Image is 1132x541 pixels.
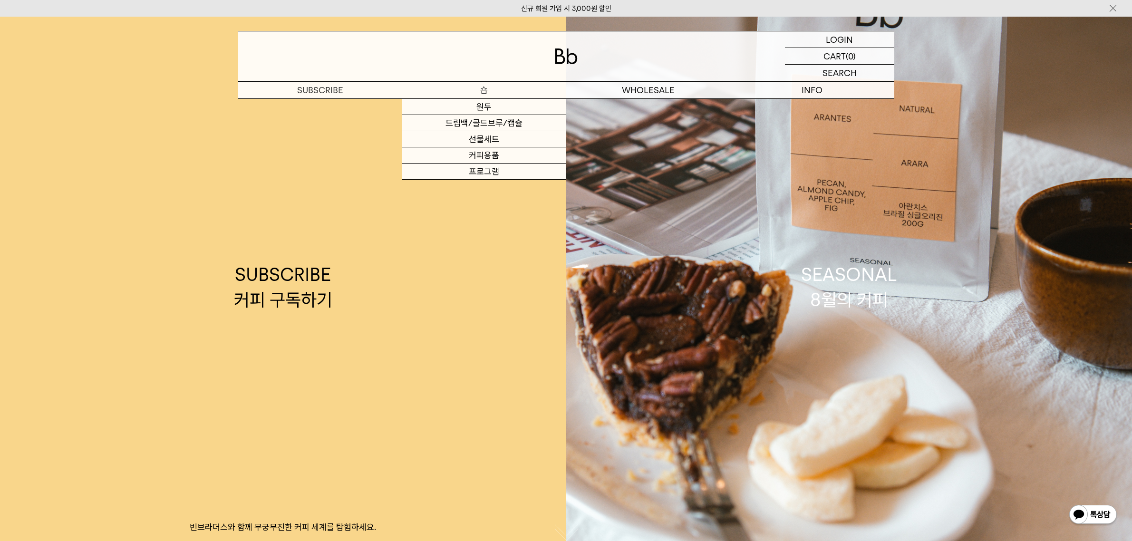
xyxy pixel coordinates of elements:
[826,31,853,48] p: LOGIN
[801,262,897,312] div: SEASONAL 8월의 커피
[785,48,894,65] a: CART (0)
[823,48,846,64] p: CART
[402,99,566,115] a: 원두
[402,164,566,180] a: 프로그램
[822,65,857,81] p: SEARCH
[555,48,578,64] img: 로고
[238,82,402,98] a: SUBSCRIBE
[846,48,856,64] p: (0)
[785,31,894,48] a: LOGIN
[402,147,566,164] a: 커피용품
[402,115,566,131] a: 드립백/콜드브루/캡슐
[521,4,611,13] a: 신규 회원 가입 시 3,000원 할인
[566,82,730,98] p: WHOLESALE
[234,262,332,312] div: SUBSCRIBE 커피 구독하기
[402,82,566,98] a: 숍
[402,131,566,147] a: 선물세트
[730,82,894,98] p: INFO
[1068,504,1118,527] img: 카카오톡 채널 1:1 채팅 버튼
